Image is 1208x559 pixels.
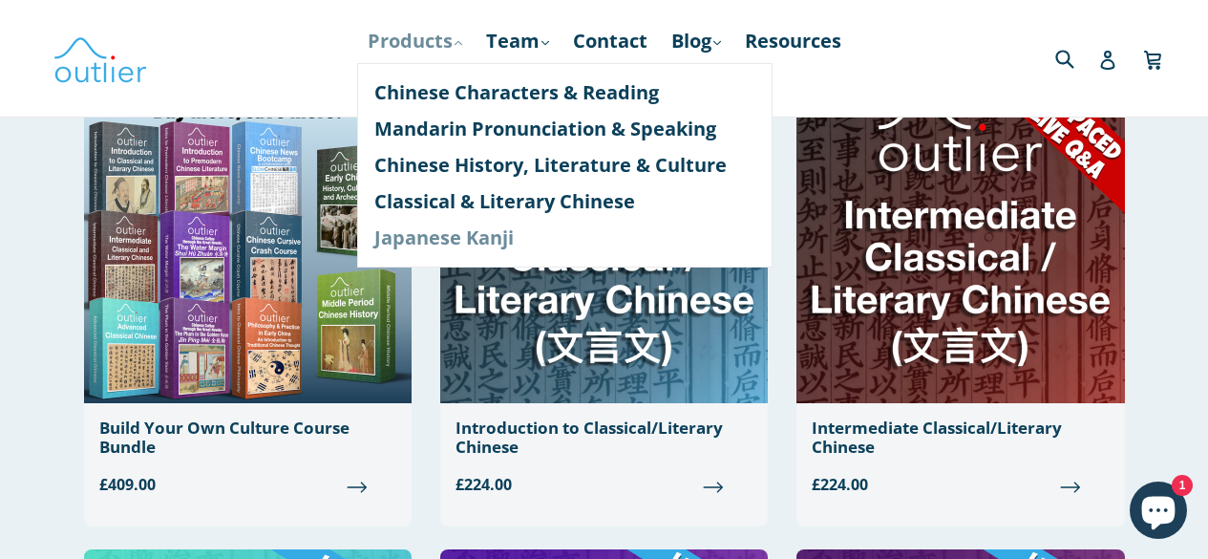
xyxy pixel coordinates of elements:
a: Japanese Kanji [374,220,755,256]
inbox-online-store-chat: Shopify online store chat [1124,482,1193,544]
div: Intermediate Classical/Literary Chinese [812,419,1109,458]
div: Introduction to Classical/Literary Chinese [456,419,752,458]
a: Chinese History, Literature & Culture [374,147,755,183]
a: Blog [662,24,731,58]
a: Course Login [534,58,674,93]
a: Chinese Characters & Reading [374,75,755,111]
a: Team [477,24,559,58]
img: Intermediate Classical/Literary Chinese [796,74,1124,403]
a: Classical & Literary Chinese [374,183,755,220]
span: £409.00 [99,473,396,496]
img: Outlier Linguistics [53,31,148,86]
a: Mandarin Pronunciation & Speaking [374,111,755,147]
a: Resources [735,24,851,58]
input: Search [1050,38,1103,77]
a: Products [358,24,472,58]
img: Build Your Own Culture Course Bundle [84,74,412,403]
a: Intermediate Classical/Literary Chinese £224.00 [796,74,1124,511]
div: Build Your Own Culture Course Bundle [99,419,396,458]
a: Introduction to Classical/Literary Chinese £224.00 [440,74,768,511]
a: Build Your Own Culture Course Bundle £409.00 [84,74,412,511]
a: Contact [563,24,657,58]
span: £224.00 [456,473,752,496]
span: £224.00 [812,473,1109,496]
